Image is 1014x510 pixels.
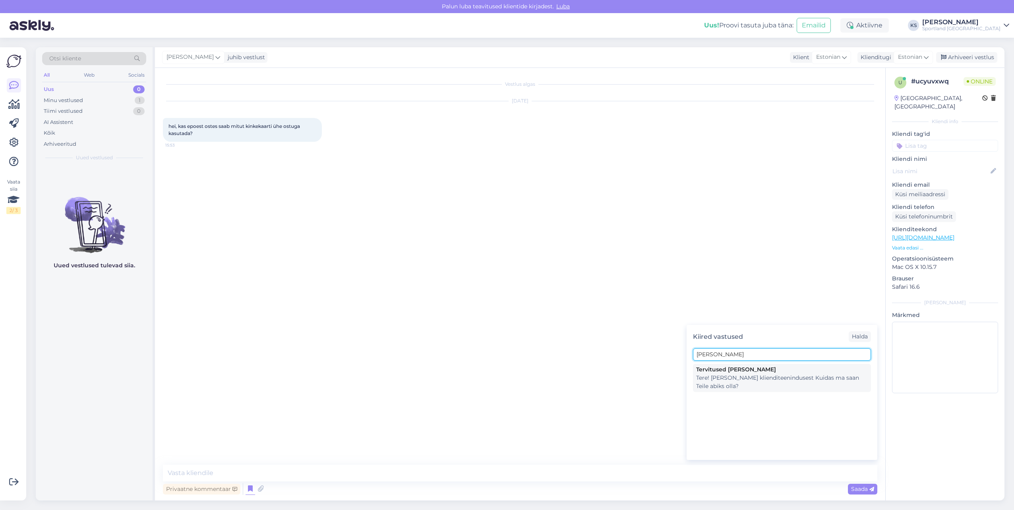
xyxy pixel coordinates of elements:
[892,211,956,222] div: Küsi telefoninumbrit
[42,70,51,80] div: All
[892,155,998,163] p: Kliendi nimi
[892,130,998,138] p: Kliendi tag'id
[696,374,868,390] div: Tere! [PERSON_NAME] klienditeenindusest Kuidas ma saan Teile abiks olla?
[849,331,871,342] div: Halda
[892,311,998,319] p: Märkmed
[166,53,214,62] span: [PERSON_NAME]
[704,21,793,30] div: Proovi tasuta juba täna:
[892,203,998,211] p: Kliendi telefon
[911,77,964,86] div: # ucyuvxwq
[168,123,301,136] span: hei, kas epoest ostes saab mitut kinkekaarti ühe ostuga kasutada?
[135,97,145,104] div: 1
[936,52,997,63] div: Arhiveeri vestlus
[840,18,889,33] div: Aktiivne
[133,107,145,115] div: 0
[892,244,998,251] p: Vaata edasi ...
[54,261,135,270] p: Uued vestlused tulevad siia.
[82,70,96,80] div: Web
[892,283,998,291] p: Safari 16.6
[922,25,1000,32] div: Sportland [GEOGRAPHIC_DATA]
[898,79,902,85] span: u
[892,274,998,283] p: Brauser
[816,53,840,62] span: Estonian
[797,18,831,33] button: Emailid
[892,225,998,234] p: Klienditeekond
[49,54,81,63] span: Otsi kliente
[892,234,954,241] a: [URL][DOMAIN_NAME]
[851,485,874,493] span: Saada
[163,81,877,88] div: Vestlus algas
[693,332,743,342] div: Kiired vastused
[6,54,21,69] img: Askly Logo
[892,263,998,271] p: Mac OS X 10.15.7
[908,20,919,31] div: KS
[36,183,153,254] img: No chats
[892,189,948,200] div: Küsi meiliaadressi
[163,97,877,104] div: [DATE]
[704,21,719,29] b: Uus!
[44,140,76,148] div: Arhiveeritud
[892,140,998,152] input: Lisa tag
[127,70,146,80] div: Socials
[922,19,1000,25] div: [PERSON_NAME]
[922,19,1009,32] a: [PERSON_NAME]Sportland [GEOGRAPHIC_DATA]
[898,53,922,62] span: Estonian
[790,53,809,62] div: Klient
[554,3,572,10] span: Luba
[696,365,868,374] div: Tervitused [PERSON_NAME]
[964,77,996,86] span: Online
[892,118,998,125] div: Kliendi info
[6,178,21,214] div: Vaata siia
[44,85,54,93] div: Uus
[133,85,145,93] div: 0
[44,129,55,137] div: Kõik
[892,167,989,176] input: Lisa nimi
[6,207,21,214] div: 2 / 3
[163,484,240,495] div: Privaatne kommentaar
[892,255,998,263] p: Operatsioonisüsteem
[44,97,83,104] div: Minu vestlused
[892,181,998,189] p: Kliendi email
[857,53,891,62] div: Klienditugi
[224,53,265,62] div: juhib vestlust
[165,142,195,148] span: 15:53
[44,107,83,115] div: Tiimi vestlused
[76,154,113,161] span: Uued vestlused
[693,348,871,361] input: Otsi kiirvastuseid
[892,299,998,306] div: [PERSON_NAME]
[894,94,982,111] div: [GEOGRAPHIC_DATA], [GEOGRAPHIC_DATA]
[44,118,73,126] div: AI Assistent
